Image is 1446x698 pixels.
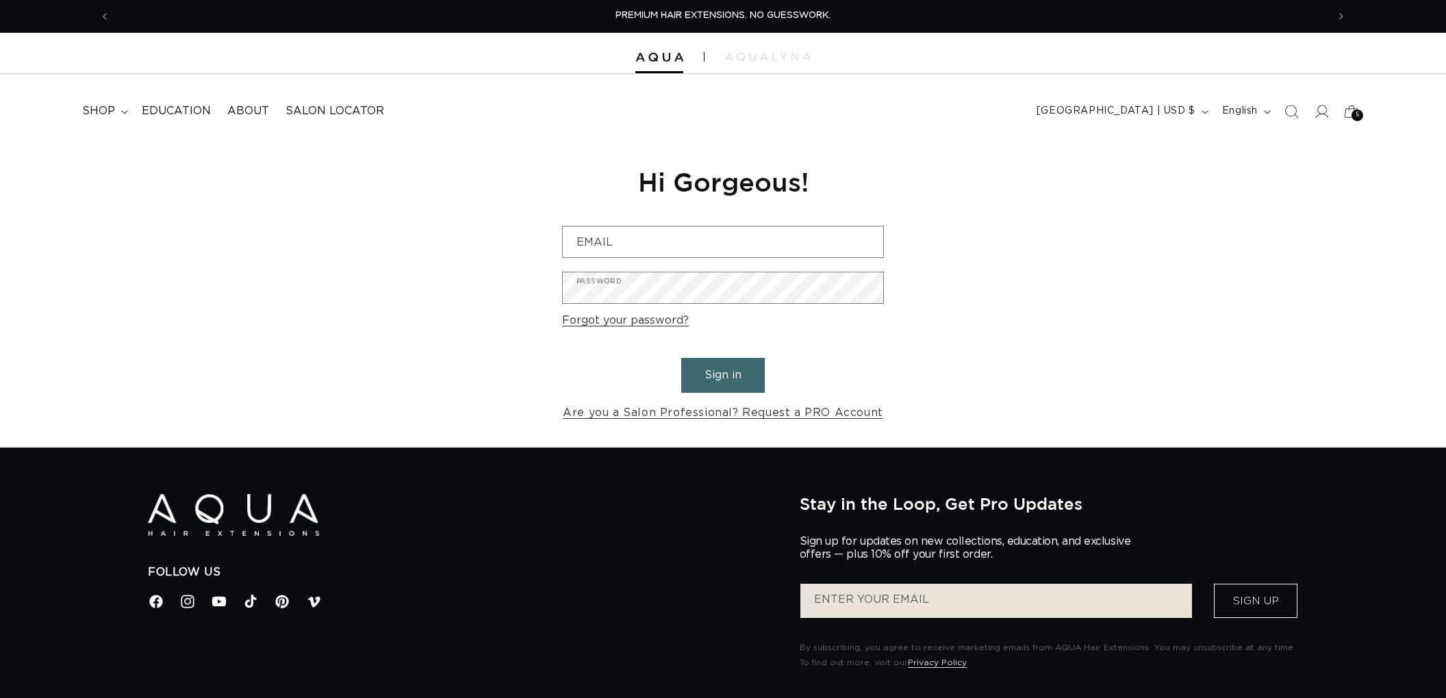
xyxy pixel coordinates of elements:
[800,494,1298,513] h2: Stay in the Loop, Get Pro Updates
[286,104,384,118] span: Salon Locator
[681,358,765,393] button: Sign in
[800,584,1192,618] input: ENTER YOUR EMAIL
[148,494,319,536] img: Aqua Hair Extensions
[1326,3,1356,29] button: Next announcement
[148,565,779,580] h2: Follow Us
[1028,99,1214,125] button: [GEOGRAPHIC_DATA] | USD $
[616,11,830,20] span: PREMIUM HAIR EXTENSIONS. NO GUESSWORK.
[562,311,689,331] a: Forgot your password?
[800,535,1142,561] p: Sign up for updates on new collections, education, and exclusive offers — plus 10% off your first...
[1222,104,1258,118] span: English
[90,3,120,29] button: Previous announcement
[1356,109,1360,121] span: 5
[1276,96,1306,127] summary: Search
[908,658,967,667] a: Privacy Policy
[1037,104,1195,118] span: [GEOGRAPHIC_DATA] | USD $
[227,104,269,118] span: About
[74,96,134,127] summary: shop
[562,165,884,198] h1: Hi Gorgeous!
[1214,584,1297,618] button: Sign Up
[635,53,683,62] img: Aqua Hair Extensions
[563,403,883,423] a: Are you a Salon Professional? Request a PRO Account
[1214,99,1276,125] button: English
[219,96,277,127] a: About
[277,96,392,127] a: Salon Locator
[725,53,811,61] img: aqualyna.com
[142,104,211,118] span: Education
[82,104,115,118] span: shop
[134,96,219,127] a: Education
[800,641,1298,670] p: By subscribing, you agree to receive marketing emails from AQUA Hair Extensions. You may unsubscr...
[563,227,883,257] input: Email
